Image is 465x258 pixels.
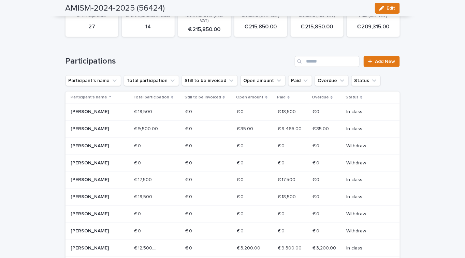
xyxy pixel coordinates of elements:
h1: Participations [66,56,292,66]
p: € 3,200.00 [313,244,337,251]
p: € 18,500.00 [134,108,160,115]
p: [PERSON_NAME] [71,245,120,251]
p: € 0 [134,227,143,234]
p: € 18,500.00 [134,193,160,200]
p: € 0 [278,159,286,166]
p: € 209,315.00 [351,24,396,30]
p: € 0 [313,159,321,166]
p: € 18,500.00 [278,108,304,115]
p: € 17,500.00 [134,176,160,183]
p: € 215,850.00 [238,24,283,30]
p: [PERSON_NAME] [71,160,120,166]
p: € 0 [237,142,245,149]
tr: [PERSON_NAME]€ 0€ 0 € 0€ 0 € 0€ 0 € 0€ 0 € 0€ 0 Withdraw [66,205,400,222]
p: [PERSON_NAME] [71,211,120,217]
p: € 9,500.00 [134,125,160,132]
tr: [PERSON_NAME]€ 18,500.00€ 18,500.00 € 0€ 0 € 0€ 0 € 18,500.00€ 18,500.00 € 0€ 0 In class [66,189,400,206]
tr: [PERSON_NAME]€ 12,500.00€ 12,500.00 € 0€ 0 € 3,200.00€ 3,200.00 € 9,300.00€ 9,300.00 € 3,200.00€ ... [66,240,400,257]
span: Invoiced (incl. VAT) [299,14,335,18]
p: € 0 [185,176,193,183]
p: € 0 [185,108,193,115]
button: Paid [288,75,312,86]
p: € 0 [134,210,143,217]
p: Open amount [236,94,264,101]
p: In class [346,177,389,183]
p: € 3,200.00 [237,244,262,251]
p: € 0 [313,108,321,115]
span: #Participations [77,14,106,18]
p: In class [346,109,389,115]
p: € 0 [185,142,193,149]
p: [PERSON_NAME] [71,194,120,200]
p: € 0 [134,159,143,166]
p: € 0 [237,159,245,166]
p: € 0 [313,210,321,217]
p: € 12,500.00 [134,244,160,251]
p: € 0 [278,210,286,217]
tr: [PERSON_NAME]€ 0€ 0 € 0€ 0 € 0€ 0 € 0€ 0 € 0€ 0 Withdraw [66,222,400,240]
p: € 0 [185,193,193,200]
p: Withdraw [346,143,389,149]
p: [PERSON_NAME] [71,109,120,115]
button: Overdue [315,75,349,86]
p: € 18,500.00 [278,193,304,200]
p: € 0 [313,142,321,149]
p: € 9,300.00 [278,244,303,251]
p: Total participation [134,94,170,101]
button: Still to be invoiced [182,75,238,86]
p: In class [346,245,389,251]
p: € 0 [185,244,193,251]
button: Participant's name [66,75,121,86]
button: Open amount [241,75,286,86]
tr: [PERSON_NAME]€ 18,500.00€ 18,500.00 € 0€ 0 € 0€ 0 € 18,500.00€ 18,500.00 € 0€ 0 In class [66,104,400,121]
p: 14 [126,24,171,30]
p: € 0 [278,142,286,149]
button: Edit [375,3,400,14]
tr: [PERSON_NAME]€ 9,500.00€ 9,500.00 € 0€ 0 € 35.00€ 35.00 € 9,465.00€ 9,465.00 € 35.00€ 35.00 In class [66,120,400,137]
p: € 0 [313,227,321,234]
p: In class [346,126,389,132]
p: [PERSON_NAME] [71,143,120,149]
tr: [PERSON_NAME]€ 0€ 0 € 0€ 0 € 0€ 0 € 0€ 0 € 0€ 0 Withdraw [66,137,400,154]
p: € 0 [237,176,245,183]
h2: AMISM-2024-2025 (56424) [66,3,165,13]
span: Add New [375,59,395,64]
p: In class [346,194,389,200]
p: € 17,500.00 [278,176,304,183]
span: Invoiced (excl. VAT) [242,14,279,18]
p: Paid [277,94,286,101]
p: € 9,465.00 [278,125,303,132]
p: 27 [70,24,114,30]
p: Withdraw [346,211,389,217]
p: Status [346,94,359,101]
span: #Participations in class [126,14,170,18]
p: € 0 [185,125,193,132]
p: € 0 [237,193,245,200]
p: [PERSON_NAME] [71,126,120,132]
p: € 35.00 [313,125,330,132]
p: € 0 [237,227,245,234]
button: Status [351,75,381,86]
p: Overdue [312,94,329,101]
p: Still to be invoiced [185,94,221,101]
span: Edit [387,6,395,11]
tr: [PERSON_NAME]€ 0€ 0 € 0€ 0 € 0€ 0 € 0€ 0 € 0€ 0 Withdraw [66,154,400,172]
p: Withdraw [346,228,389,234]
p: Participant's name [71,94,107,101]
p: € 0 [185,210,193,217]
span: Paid (incl. VAT) [359,14,388,18]
p: € 0 [237,210,245,217]
p: [PERSON_NAME] [71,228,120,234]
p: € 0 [237,108,245,115]
p: € 0 [134,142,143,149]
tr: [PERSON_NAME]€ 17,500.00€ 17,500.00 € 0€ 0 € 0€ 0 € 17,500.00€ 17,500.00 € 0€ 0 In class [66,172,400,189]
p: [PERSON_NAME] [71,177,120,183]
p: € 215,850.00 [182,26,227,33]
input: Search [295,56,360,67]
p: € 0 [278,227,286,234]
a: Add New [364,56,399,67]
p: € 0 [185,159,193,166]
p: € 0 [185,227,193,234]
p: Withdraw [346,160,389,166]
